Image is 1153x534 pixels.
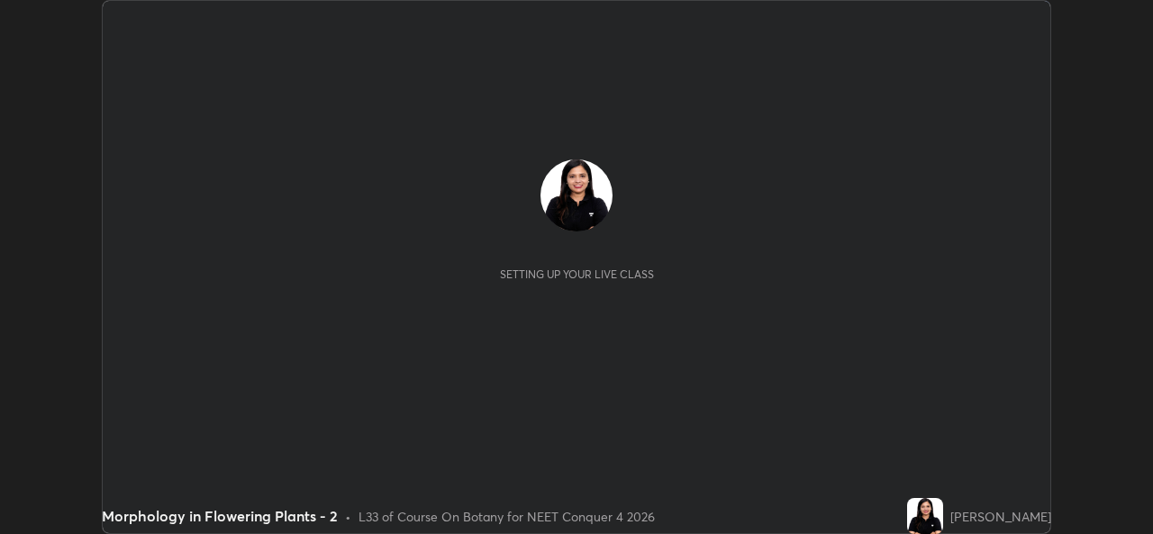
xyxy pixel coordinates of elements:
[540,159,613,231] img: 1dc9cb3aa39e4b04a647b8f00043674d.jpg
[950,507,1051,526] div: [PERSON_NAME]
[345,507,351,526] div: •
[907,498,943,534] img: 1dc9cb3aa39e4b04a647b8f00043674d.jpg
[500,267,654,281] div: Setting up your live class
[102,505,338,527] div: Morphology in Flowering Plants - 2
[359,507,655,526] div: L33 of Course On Botany for NEET Conquer 4 2026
